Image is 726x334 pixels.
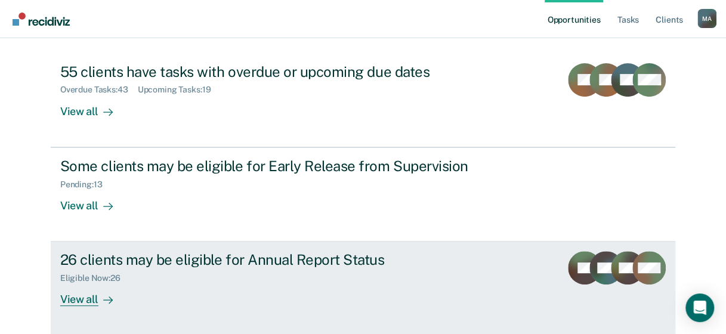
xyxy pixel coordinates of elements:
[685,293,714,322] div: Open Intercom Messenger
[60,63,479,81] div: 55 clients have tasks with overdue or upcoming due dates
[51,54,675,147] a: 55 clients have tasks with overdue or upcoming due datesOverdue Tasks:43Upcoming Tasks:19View all
[60,85,138,95] div: Overdue Tasks : 43
[697,9,716,28] div: M A
[697,9,716,28] button: Profile dropdown button
[60,273,130,283] div: Eligible Now : 26
[51,147,675,242] a: Some clients may be eligible for Early Release from SupervisionPending:13View all
[60,251,479,268] div: 26 clients may be eligible for Annual Report Status
[13,13,70,26] img: Recidiviz
[60,180,112,190] div: Pending : 13
[60,283,127,307] div: View all
[138,85,221,95] div: Upcoming Tasks : 19
[60,189,127,212] div: View all
[60,95,127,118] div: View all
[60,157,479,175] div: Some clients may be eligible for Early Release from Supervision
